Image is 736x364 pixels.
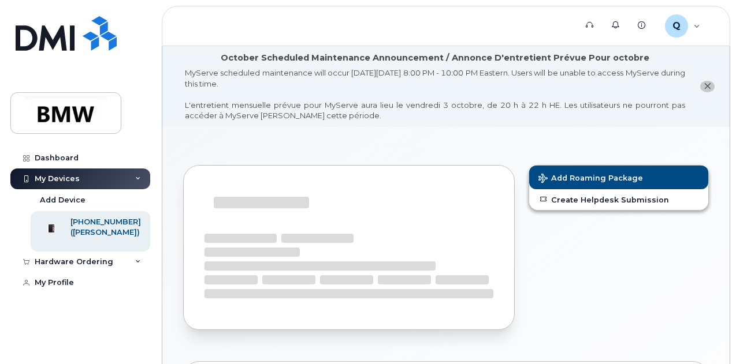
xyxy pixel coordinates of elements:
[538,174,643,185] span: Add Roaming Package
[686,314,727,355] iframe: Messenger Launcher
[529,166,708,189] button: Add Roaming Package
[185,67,685,121] div: MyServe scheduled maintenance will occur [DATE][DATE] 8:00 PM - 10:00 PM Eastern. Users will be u...
[221,52,649,64] div: October Scheduled Maintenance Announcement / Annonce D'entretient Prévue Pour octobre
[529,189,708,210] a: Create Helpdesk Submission
[700,81,715,93] button: close notification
